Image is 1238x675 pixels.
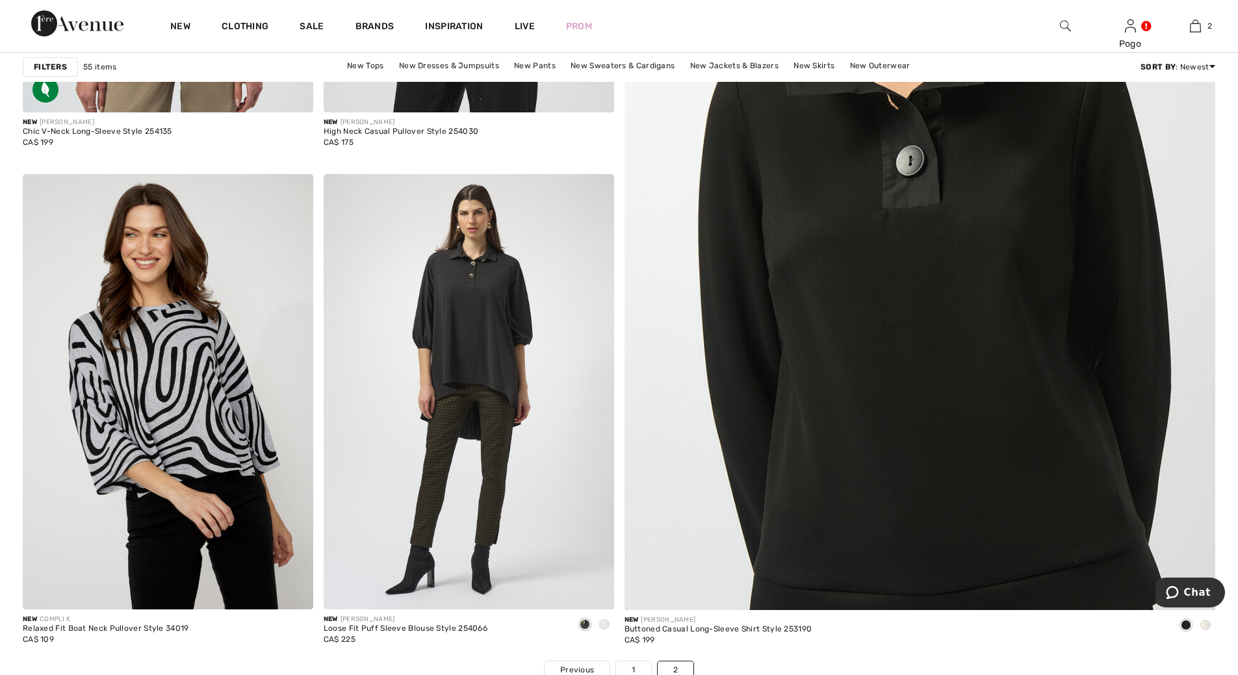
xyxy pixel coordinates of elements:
div: Loose Fit Puff Sleeve Blouse Style 254066 [324,624,487,633]
a: Clothing [222,21,268,34]
div: COMPLI K [23,615,189,624]
img: Loose Fit Puff Sleeve Blouse Style 254066. White [324,174,614,609]
div: [PERSON_NAME] [324,615,487,624]
a: Prom [566,19,592,33]
div: Black [1176,615,1196,637]
span: New [23,615,37,623]
div: [PERSON_NAME] [625,615,812,625]
div: : Newest [1141,61,1215,73]
a: New Pants [508,57,562,74]
img: Relaxed Fit Boat Neck Pullover Style 34019. As sample [23,174,313,609]
span: 55 items [83,61,116,73]
a: New Sweaters & Cardigans [564,57,681,74]
span: Inspiration [425,21,483,34]
div: Relaxed Fit Boat Neck Pullover Style 34019 [23,624,189,633]
div: [PERSON_NAME] [324,118,478,127]
span: New [324,615,338,623]
a: Live [515,19,535,33]
strong: Sort By [1141,62,1176,71]
a: New Jackets & Blazers [684,57,785,74]
div: White [595,615,614,636]
div: Off White [1196,615,1215,637]
span: CA$ 199 [23,138,53,147]
div: Buttoned Casual Long-Sleeve Shirt Style 253190 [625,625,812,634]
span: 2 [1207,20,1212,32]
a: New Outerwear [844,57,917,74]
span: CA$ 175 [324,138,354,147]
a: 2 [1163,18,1227,34]
div: [PERSON_NAME] [23,118,172,127]
span: New [324,118,338,126]
span: New [23,118,37,126]
div: Pogo [1098,37,1162,51]
a: New [170,21,190,34]
img: 1ère Avenue [31,10,123,36]
a: New Tops [341,57,390,74]
a: New Skirts [787,57,841,74]
a: Sale [300,21,324,34]
a: Brands [355,21,394,34]
img: My Bag [1190,18,1201,34]
span: CA$ 109 [23,635,54,644]
span: CA$ 225 [324,635,355,644]
img: search the website [1060,18,1071,34]
img: My Info [1125,18,1136,34]
a: Sign In [1125,19,1136,32]
div: Chic V-Neck Long-Sleeve Style 254135 [23,127,172,136]
div: High Neck Casual Pullover Style 254030 [324,127,478,136]
iframe: Opens a widget where you can chat to one of our agents [1155,578,1225,610]
span: New [625,616,639,624]
a: New Dresses & Jumpsuits [393,57,506,74]
span: CA$ 199 [625,635,655,644]
div: Black [575,615,595,636]
strong: Filters [34,61,67,73]
img: Sustainable Fabric [32,77,58,103]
